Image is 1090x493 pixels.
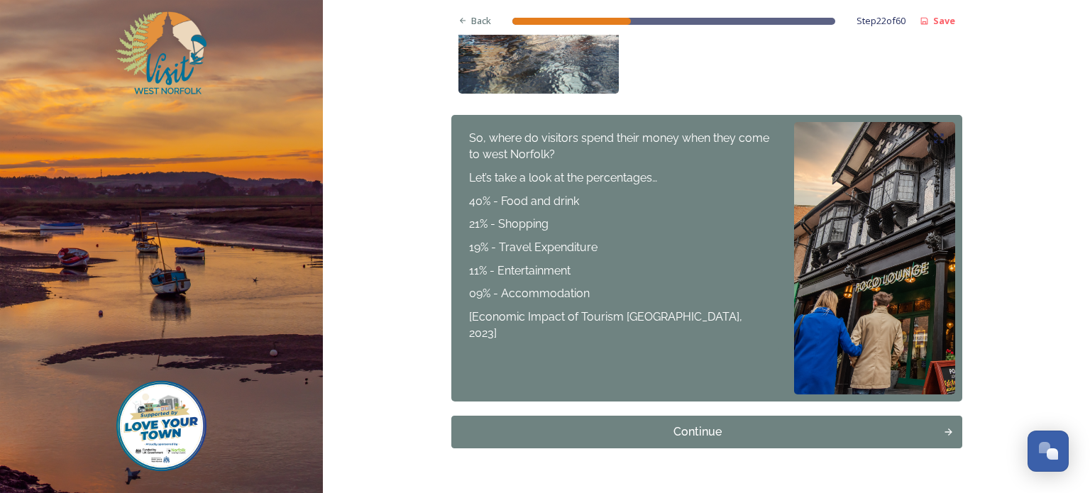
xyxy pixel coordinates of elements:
[469,194,579,208] span: 40% - Food and drink
[469,310,745,340] span: [Economic Impact of Tourism [GEOGRAPHIC_DATA], 2023]
[857,14,905,28] span: Step 22 of 60
[451,416,962,448] button: Continue
[471,14,491,28] span: Back
[469,287,590,300] span: 09% - Accommodation
[469,217,549,231] span: 21% - Shopping
[469,131,772,161] span: So, where do visitors spend their money when they come to west Norfolk?
[933,14,955,27] strong: Save
[459,423,937,441] div: Continue
[1028,431,1069,472] button: Open Chat
[469,240,598,254] span: 19% - Travel Expenditure
[469,264,571,277] span: 11% - Entertainment
[469,171,657,184] span: Let’s take a look at the percentages…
